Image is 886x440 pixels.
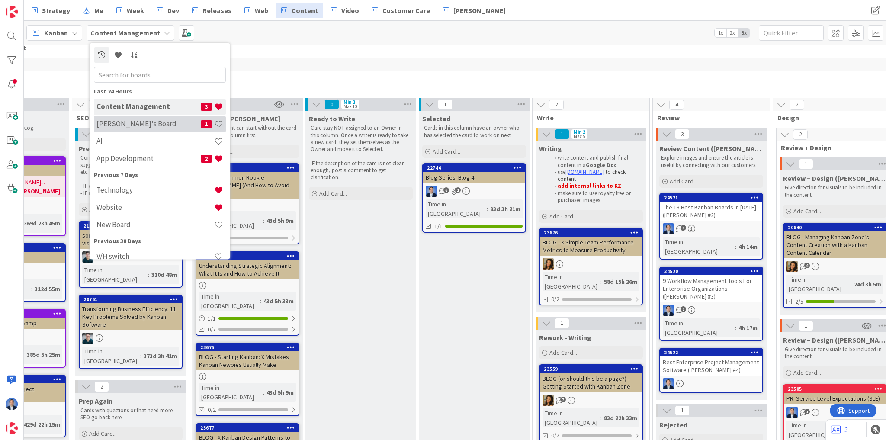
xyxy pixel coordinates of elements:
[455,187,461,193] span: 1
[260,296,261,306] span: :
[670,177,697,185] span: Add Card...
[659,193,763,260] a: 24521The 13 Best Kanban Boards in [DATE] ([PERSON_NAME] #2)DPTime in [GEOGRAPHIC_DATA]:4h 14m
[681,225,686,231] span: 1
[784,224,886,258] div: 20640BLOG - Managing Kanban Zone’s Content Creation with a Kanban Content Calendar
[660,378,762,389] div: DP
[726,29,738,37] span: 2x
[423,172,525,183] div: Blog Series: Blog 4
[738,29,750,37] span: 3x
[96,252,214,261] h4: V/H switch
[661,154,761,169] p: Explore images and ensure the article is useful by connecting with our customers.
[80,154,181,176] p: Conduct keyword research and give suggestions on content length, subtopics, etc.
[735,323,736,333] span: :
[141,351,179,361] div: 373d 3h 41m
[94,5,103,16] span: Me
[659,348,763,393] a: 24522Best Enterprise Project Management Software ([PERSON_NAME] #4)DP
[6,6,18,18] img: Visit kanbanzone.com
[790,100,804,110] span: 2
[543,258,554,270] img: CL
[196,344,299,351] div: 23675
[660,349,762,376] div: 24522Best Enterprise Project Management Software ([PERSON_NAME] #4)
[149,270,179,279] div: 310d 48m
[804,263,810,268] span: 4
[852,279,883,289] div: 24d 3h 5m
[664,268,762,274] div: 24520
[201,103,212,111] span: 3
[199,211,263,230] div: Time in [GEOGRAPHIC_DATA]
[438,3,511,18] a: [PERSON_NAME]
[196,344,299,370] div: 23675BLOG - Starting Kanban: X Mistakes Kanban Newbies Usually Make
[558,182,621,189] strong: add internal links to KZ
[660,267,762,302] div: 245209 Workflow Management Tools For Enterprise Organizations ([PERSON_NAME] #3)
[196,252,299,260] div: 20037
[549,212,577,220] span: Add Card...
[343,100,355,104] div: Min 2
[140,351,141,361] span: :
[675,405,690,416] span: 1
[543,395,554,406] img: CL
[543,408,600,427] div: Time in [GEOGRAPHIC_DATA]
[196,251,299,336] a: 20037Understanding Strategic Alignment: What It Is and How to Achieve ItTime in [GEOGRAPHIC_DATA]...
[786,275,851,294] div: Time in [GEOGRAPHIC_DATA]
[25,350,62,360] div: 385d 5h 25m
[586,161,617,169] strong: Google Doc
[200,344,299,350] div: 23675
[539,144,562,153] span: Writing
[32,284,62,294] div: 312d 55m
[96,120,201,128] h4: [PERSON_NAME]'s Board
[83,296,182,302] div: 20761
[90,29,160,37] b: Content Management
[264,388,296,397] div: 43d 5h 9m
[82,265,148,284] div: Time in [GEOGRAPHIC_DATA]
[453,5,506,16] span: [PERSON_NAME]
[663,223,674,234] img: DP
[311,125,411,153] p: Card stay NOT assigned to an Owner in this column. Once a writer is ready to take a new card, the...
[96,154,201,163] h4: App Development
[94,67,226,83] input: Search for boards...
[23,350,25,360] span: :
[89,100,103,110] span: 6
[804,409,810,414] span: 1
[263,216,264,225] span: :
[96,103,201,111] h4: Content Management
[784,393,886,404] div: PR: Service Level Expectations (SLE)
[423,164,525,172] div: 22744
[736,242,760,251] div: 4h 14m
[292,5,318,16] span: Content
[261,296,296,306] div: 43d 5h 33m
[196,424,299,432] div: 23677
[111,3,149,18] a: Week
[540,229,642,256] div: 23676BLOG - X Simple Team Performance Metrics to Measure Productivity
[80,407,181,421] p: Cards with questions or that need more SEO go back here.
[663,378,674,389] img: DP
[208,405,216,414] span: 0/2
[426,199,487,218] div: Time in [GEOGRAPHIC_DATA]
[549,154,642,169] li: write content and publish final content in a
[423,164,525,183] div: 22744Blog Series: Blog 4
[239,3,273,18] a: Web
[659,144,763,153] span: Review Content (Toni)
[434,222,443,231] span: 1/1
[544,366,642,372] div: 23559
[80,295,182,303] div: 20761
[602,277,639,286] div: 58d 15h 26m
[201,155,212,163] span: 2
[196,343,299,416] a: 23675BLOG - Starting Kanban: X Mistakes Kanban Newbies Usually MakeTime in [GEOGRAPHIC_DATA]:43d ...
[94,87,226,96] div: Last 24 Hours
[89,430,117,437] span: Add Card...
[438,99,453,109] span: 1
[83,223,182,229] div: 21322
[200,165,299,171] div: 23679
[148,270,149,279] span: :
[681,306,686,312] span: 1
[781,143,883,152] span: Review + Design
[199,383,263,402] div: Time in [GEOGRAPHIC_DATA]
[735,242,736,251] span: :
[309,114,355,123] span: Ready to Write
[89,206,117,213] span: Add Card...
[558,168,627,183] span: to check content
[202,5,231,16] span: Releases
[326,3,364,18] a: Video
[784,261,886,272] div: CL
[422,114,450,123] span: Selected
